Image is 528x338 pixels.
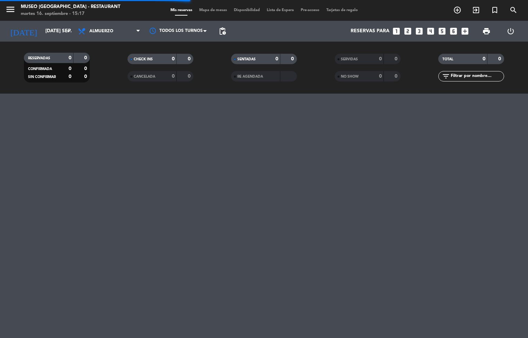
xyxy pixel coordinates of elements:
i: [DATE] [5,24,42,39]
i: looks_3 [415,27,424,36]
input: Filtrar por nombre... [450,72,504,80]
i: filter_list [442,72,450,80]
i: power_settings_new [507,27,515,35]
span: Mis reservas [167,8,196,12]
i: looks_4 [426,27,435,36]
strong: 0 [379,57,382,61]
strong: 0 [291,57,295,61]
strong: 0 [483,57,485,61]
i: add_box [460,27,469,36]
strong: 0 [69,74,71,79]
strong: 0 [84,55,88,60]
i: turned_in_not [491,6,499,14]
span: Mapa de mesas [196,8,230,12]
div: Museo [GEOGRAPHIC_DATA] - Restaurant [21,3,120,10]
strong: 0 [69,55,71,60]
span: NO SHOW [341,75,359,78]
span: Lista de Espera [263,8,297,12]
span: print [482,27,491,35]
span: CONFIRMADA [28,67,52,71]
strong: 0 [69,66,71,71]
i: search [509,6,518,14]
span: Pre-acceso [297,8,323,12]
span: CANCELADA [134,75,155,78]
span: pending_actions [218,27,227,35]
div: LOG OUT [499,21,523,42]
i: looks_one [392,27,401,36]
strong: 0 [379,74,382,79]
span: Almuerzo [89,29,113,34]
span: SERVIDAS [341,58,358,61]
i: menu [5,4,16,15]
strong: 0 [395,57,399,61]
span: RE AGENDADA [237,75,263,78]
strong: 0 [498,57,502,61]
i: exit_to_app [472,6,480,14]
strong: 0 [188,74,192,79]
div: martes 16. septiembre - 15:17 [21,10,120,17]
i: arrow_drop_down [64,27,73,35]
button: menu [5,4,16,17]
strong: 0 [172,57,175,61]
strong: 0 [84,66,88,71]
span: TOTAL [442,58,453,61]
strong: 0 [395,74,399,79]
span: RESERVADAS [28,57,50,60]
i: looks_two [403,27,412,36]
span: Reservas para [351,28,389,34]
strong: 0 [275,57,278,61]
span: SIN CONFIRMAR [28,75,56,79]
i: add_circle_outline [453,6,461,14]
span: CHECK INS [134,58,153,61]
span: SENTADAS [237,58,256,61]
span: Disponibilidad [230,8,263,12]
strong: 0 [84,74,88,79]
strong: 0 [188,57,192,61]
strong: 0 [172,74,175,79]
i: looks_5 [438,27,447,36]
span: Tarjetas de regalo [323,8,361,12]
i: looks_6 [449,27,458,36]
